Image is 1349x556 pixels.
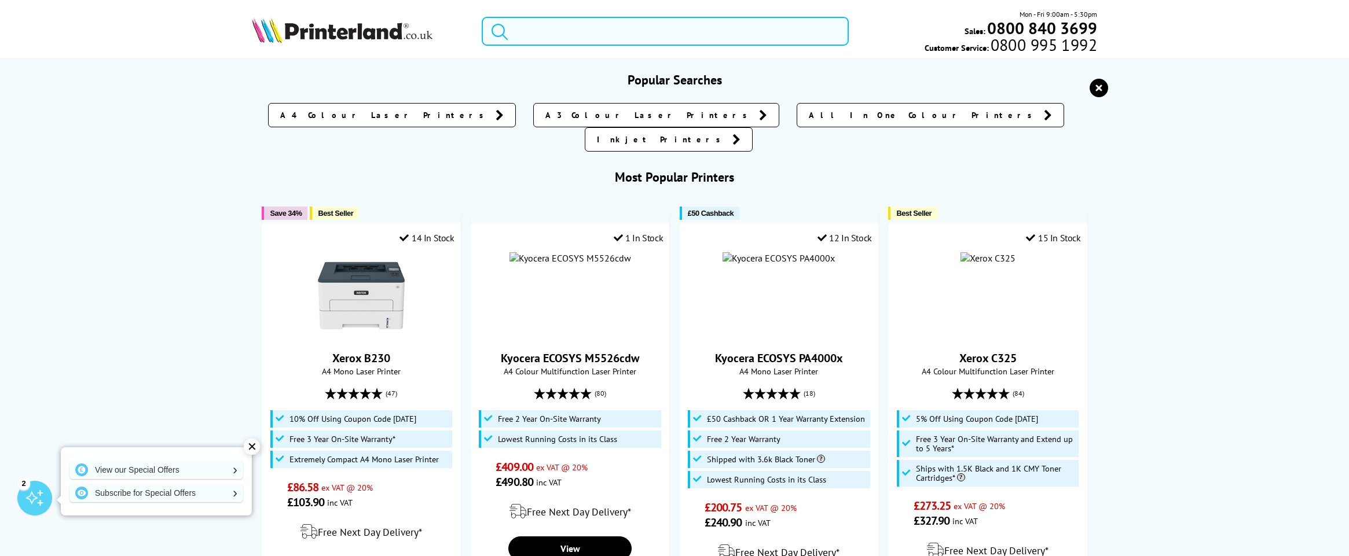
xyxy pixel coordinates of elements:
span: Extremely Compact A4 Mono Laser Printer [289,455,439,464]
a: Subscribe for Special Offers [69,484,243,502]
span: Best Seller [896,209,932,218]
span: Free 2 Year On-Site Warranty [498,414,601,424]
span: 5% Off Using Coupon Code [DATE] [916,414,1038,424]
span: (18) [804,382,815,404]
span: £490.80 [496,474,533,489]
button: Best Seller [888,207,937,220]
a: Xerox B230 [318,330,405,341]
div: ✕ [244,439,260,455]
a: Xerox B230 [332,351,390,366]
span: Lowest Running Costs in its Class [498,435,617,444]
div: 12 In Stock [818,232,872,244]
span: inc VAT [536,477,562,488]
span: inc VAT [745,517,771,528]
span: £50 Cashback OR 1 Year Warranty Extension [707,414,865,424]
span: ex VAT @ 20% [536,462,588,473]
span: A4 Mono Laser Printer [686,366,872,377]
span: A3 Colour Laser Printers [545,109,753,121]
span: Best Seller [318,209,353,218]
span: £50 Cashback [688,209,734,218]
a: Inkjet Printers [585,127,753,152]
span: Sales: [965,25,985,36]
div: 15 In Stock [1026,232,1080,244]
div: 14 In Stock [399,232,454,244]
img: Printerland Logo [252,17,432,43]
span: £409.00 [496,459,533,474]
span: Mon - Fri 9:00am - 5:30pm [1020,9,1097,20]
span: A4 Mono Laser Printer [268,366,454,377]
span: Free 2 Year Warranty [707,435,780,444]
span: ex VAT @ 20% [954,500,1005,511]
span: Customer Service: [925,39,1097,53]
span: (84) [1013,382,1024,404]
span: A4 Colour Multifunction Laser Printer [895,366,1080,377]
span: £327.90 [914,513,950,528]
span: Shipped with 3.6k Black Toner [707,455,825,464]
span: All In One Colour Printers [809,109,1038,121]
img: Kyocera ECOSYS PA4000x [723,252,835,264]
button: Save 34% [262,207,307,220]
input: Search product or brand [482,17,849,46]
span: Ships with 1.5K Black and 1K CMY Toner Cartridges* [916,464,1076,483]
span: 10% Off Using Coupon Code [DATE] [289,414,416,424]
span: 0800 995 1992 [989,39,1097,50]
span: inc VAT [952,516,978,526]
span: ex VAT @ 20% [745,502,797,513]
a: 0800 840 3699 [985,23,1097,34]
span: (47) [386,382,397,404]
span: Lowest Running Costs in its Class [707,475,826,484]
b: 0800 840 3699 [987,17,1097,39]
button: £50 Cashback [680,207,739,220]
a: All In One Colour Printers [797,103,1064,127]
a: Xerox C325 [959,351,1017,366]
span: £103.90 [287,495,325,510]
span: £273.25 [914,498,951,513]
div: 1 In Stock [614,232,663,244]
span: (80) [595,382,606,404]
span: A4 Colour Multifunction Laser Printer [477,366,663,377]
span: £86.58 [287,480,319,495]
span: £200.75 [705,500,742,515]
a: View our Special Offers [69,461,243,479]
span: Save 34% [270,209,302,218]
img: Kyocera ECOSYS M5526cdw [509,252,631,264]
span: A4 Colour Laser Printers [280,109,490,121]
img: Xerox C325 [961,252,1016,264]
a: A4 Colour Laser Printers [268,103,516,127]
span: Inkjet Printers [597,134,727,145]
h3: Popular Searches [252,72,1097,88]
button: Best Seller [310,207,359,220]
div: 2 [17,477,30,489]
span: £240.90 [705,515,742,530]
div: modal_delivery [477,495,663,528]
a: A3 Colour Laser Printers [533,103,779,127]
a: Kyocera ECOSYS M5526cdw [501,351,639,366]
span: inc VAT [327,497,353,508]
h3: Most Popular Printers [252,169,1097,185]
a: Printerland Logo [252,17,467,45]
span: Free 3 Year On-Site Warranty and Extend up to 5 Years* [916,435,1076,453]
a: Kyocera ECOSYS PA4000x [715,351,843,366]
span: ex VAT @ 20% [321,482,373,493]
span: Free 3 Year On-Site Warranty* [289,435,395,444]
div: modal_delivery [268,516,454,548]
img: Xerox B230 [318,252,405,339]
